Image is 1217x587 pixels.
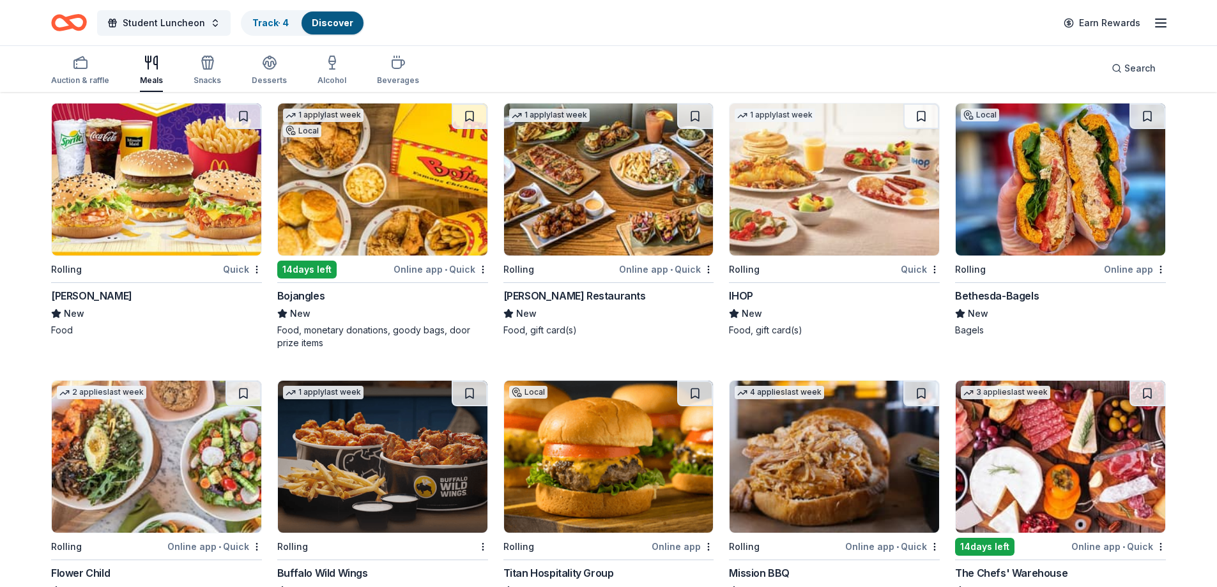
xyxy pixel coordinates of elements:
[318,50,346,92] button: Alcohol
[735,386,824,399] div: 4 applies last week
[503,103,714,337] a: Image for Thompson Restaurants1 applylast weekRollingOnline app•Quick[PERSON_NAME] RestaurantsNew...
[445,264,447,275] span: •
[729,288,753,303] div: IHOP
[252,75,287,86] div: Desserts
[1056,11,1148,34] a: Earn Rewards
[57,386,146,399] div: 2 applies last week
[735,109,815,122] div: 1 apply last week
[652,538,714,554] div: Online app
[283,109,364,122] div: 1 apply last week
[503,565,614,581] div: Titan Hospitality Group
[252,50,287,92] button: Desserts
[283,386,364,399] div: 1 apply last week
[1124,61,1156,76] span: Search
[290,306,310,321] span: New
[845,538,940,554] div: Online app Quick
[503,324,714,337] div: Food, gift card(s)
[730,381,939,533] img: Image for Mission BBQ
[503,539,534,554] div: Rolling
[194,75,221,86] div: Snacks
[961,109,999,121] div: Local
[278,381,487,533] img: Image for Buffalo Wild Wings
[51,262,82,277] div: Rolling
[729,262,760,277] div: Rolling
[1071,538,1166,554] div: Online app Quick
[277,565,368,581] div: Buffalo Wild Wings
[51,565,110,581] div: Flower Child
[670,264,673,275] span: •
[140,75,163,86] div: Meals
[730,103,939,255] img: Image for IHOP
[742,306,762,321] span: New
[1104,261,1166,277] div: Online app
[277,261,337,278] div: 14 days left
[252,17,289,28] a: Track· 4
[504,103,714,255] img: Image for Thompson Restaurants
[51,75,109,86] div: Auction & raffle
[955,324,1166,337] div: Bagels
[956,381,1165,533] img: Image for The Chefs' Warehouse
[729,103,940,337] a: Image for IHOP1 applylast weekRollingQuickIHOPNewFood, gift card(s)
[194,50,221,92] button: Snacks
[277,539,308,554] div: Rolling
[312,17,353,28] a: Discover
[961,386,1050,399] div: 3 applies last week
[516,306,537,321] span: New
[51,8,87,38] a: Home
[504,381,714,533] img: Image for Titan Hospitality Group
[729,324,940,337] div: Food, gift card(s)
[1122,542,1125,552] span: •
[318,75,346,86] div: Alcohol
[1101,56,1166,81] button: Search
[51,288,132,303] div: [PERSON_NAME]
[955,288,1039,303] div: Bethesda-Bagels
[896,542,899,552] span: •
[218,542,221,552] span: •
[377,50,419,92] button: Beverages
[968,306,988,321] span: New
[277,324,488,349] div: Food, monetary donations, goody bags, door prize items
[123,15,205,31] span: Student Luncheon
[52,381,261,533] img: Image for Flower Child
[729,539,760,554] div: Rolling
[97,10,231,36] button: Student Luncheon
[51,539,82,554] div: Rolling
[283,125,321,137] div: Local
[619,261,714,277] div: Online app Quick
[140,50,163,92] button: Meals
[277,288,325,303] div: Bojangles
[64,306,84,321] span: New
[278,103,487,255] img: Image for Bojangles
[955,262,986,277] div: Rolling
[51,324,262,337] div: Food
[52,103,261,255] img: Image for McDonald's
[377,75,419,86] div: Beverages
[241,10,365,36] button: Track· 4Discover
[729,565,790,581] div: Mission BBQ
[51,50,109,92] button: Auction & raffle
[51,103,262,337] a: Image for McDonald'sRollingQuick[PERSON_NAME]NewFood
[394,261,488,277] div: Online app Quick
[509,109,590,122] div: 1 apply last week
[955,103,1166,337] a: Image for Bethesda-BagelsLocalRollingOnline appBethesda-BagelsNewBagels
[503,288,646,303] div: [PERSON_NAME] Restaurants
[901,261,940,277] div: Quick
[223,261,262,277] div: Quick
[167,538,262,554] div: Online app Quick
[955,538,1014,556] div: 14 days left
[503,262,534,277] div: Rolling
[277,103,488,349] a: Image for Bojangles1 applylast weekLocal14days leftOnline app•QuickBojanglesNewFood, monetary don...
[509,386,547,399] div: Local
[955,565,1068,581] div: The Chefs' Warehouse
[956,103,1165,255] img: Image for Bethesda-Bagels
